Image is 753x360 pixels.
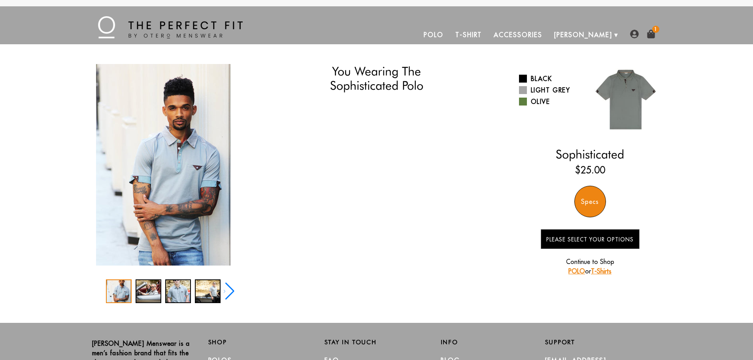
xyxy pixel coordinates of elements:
div: 1 / 5 [92,64,234,266]
span: 1 [652,26,659,33]
img: user-account-icon.png [630,30,639,38]
a: Polo [418,25,449,44]
div: 1 / 5 [106,279,132,303]
a: POLO [568,267,585,275]
p: Continue to Shop or [541,257,640,276]
h2: Support [545,339,661,346]
h2: Shop [208,339,313,346]
a: [PERSON_NAME] [548,25,618,44]
div: Next slide [224,283,234,300]
a: 1 [647,30,655,38]
h2: Info [441,339,545,346]
h2: Stay in Touch [325,339,429,346]
div: 2 / 5 [136,279,161,303]
div: Specs [574,186,606,217]
a: T-Shirt [449,25,488,44]
h1: You Wearing The Sophisticated Polo [283,64,470,93]
a: T-Shirts [591,267,611,275]
h2: Sophisticated [519,147,661,161]
ins: $25.00 [575,163,605,177]
button: Please Select Your Options [541,229,640,249]
img: The Perfect Fit - by Otero Menswear - Logo [98,16,243,38]
div: 3 / 5 [165,279,191,303]
a: Light Grey [519,85,584,95]
a: Olive [519,97,584,106]
img: shopping-bag-icon.png [647,30,655,38]
a: Black [519,74,584,83]
a: Accessories [488,25,548,44]
span: Please Select Your Options [546,236,634,243]
img: IMG_2199_copy_1024x1024_2x_34cf31a3-1c15-4c6a-b1e7-ad3436316d68_340x.jpg [96,64,230,266]
div: 4 / 5 [195,279,221,303]
img: 018.jpg [590,64,661,135]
